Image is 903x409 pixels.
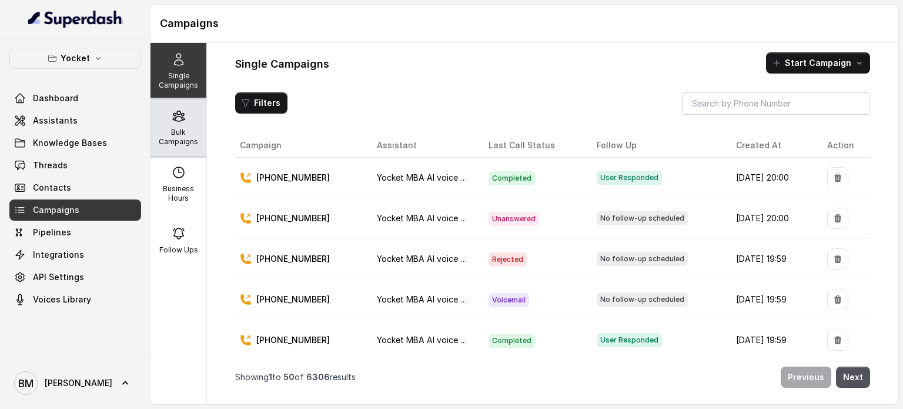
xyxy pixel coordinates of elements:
th: Assistant [367,134,479,158]
th: Created At [727,134,818,158]
td: [DATE] 19:59 [727,320,818,361]
a: API Settings [9,267,141,288]
td: [DATE] 19:59 [727,239,818,280]
a: Integrations [9,244,141,265]
a: Threads [9,155,141,176]
span: Yocket MBA AI voice Agent [377,172,484,182]
p: [PHONE_NUMBER] [256,212,330,224]
p: [PHONE_NUMBER] [256,253,330,265]
p: [PHONE_NUMBER] [256,172,330,184]
a: [PERSON_NAME] [9,367,141,400]
p: Follow Ups [159,245,198,255]
span: No follow-up scheduled [597,292,688,307]
a: Assistants [9,110,141,131]
span: API Settings [33,271,84,283]
td: [DATE] 20:00 [727,198,818,239]
p: Bulk Campaigns [155,128,202,147]
span: Integrations [33,249,84,261]
span: Dashboard [33,92,78,104]
span: Yocket MBA AI voice Agent [377,335,484,345]
span: Rejected [489,252,527,267]
span: [PERSON_NAME] [45,377,112,389]
p: Business Hours [155,184,202,203]
td: [DATE] 20:00 [727,158,818,198]
button: Start Campaign [766,52,870,74]
p: Single Campaigns [155,71,202,90]
td: [DATE] 19:59 [727,280,818,320]
span: Knowledge Bases [33,137,107,149]
nav: Pagination [235,360,870,395]
span: 1 [269,372,272,382]
span: 50 [283,372,295,382]
a: Pipelines [9,222,141,243]
button: Previous [781,367,831,388]
span: Completed [489,334,535,348]
span: No follow-up scheduled [597,252,688,266]
span: No follow-up scheduled [597,211,688,225]
p: [PHONE_NUMBER] [256,294,330,305]
a: Dashboard [9,88,141,109]
th: Campaign [235,134,367,158]
th: Last Call Status [479,134,587,158]
h1: Campaigns [160,14,889,33]
span: Voices Library [33,294,91,305]
a: Voices Library [9,289,141,310]
span: Yocket MBA AI voice Agent [377,254,484,264]
span: Campaigns [33,204,79,216]
text: BM [18,377,34,390]
th: Follow Up [587,134,727,158]
a: Knowledge Bases [9,132,141,154]
button: Yocket [9,48,141,69]
h1: Single Campaigns [235,55,329,74]
img: light.svg [28,9,123,28]
span: 6306 [306,372,330,382]
a: Contacts [9,177,141,198]
p: [PHONE_NUMBER] [256,334,330,346]
span: Threads [33,159,68,171]
a: Campaigns [9,199,141,221]
input: Search by Phone Number [682,92,870,115]
span: User Responded [597,171,662,185]
button: Next [836,367,870,388]
button: Filters [235,92,287,114]
span: Pipelines [33,227,71,238]
span: Voicemail [489,293,529,307]
span: Unanswered [489,212,539,226]
span: Contacts [33,182,71,194]
span: Yocket MBA AI voice Agent [377,213,484,223]
span: Assistants [33,115,78,127]
p: Showing to of results [235,371,356,383]
p: Yocket [61,51,90,65]
th: Action [818,134,870,158]
span: Yocket MBA AI voice Agent [377,294,484,304]
span: User Responded [597,333,662,347]
span: Completed [489,171,535,185]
